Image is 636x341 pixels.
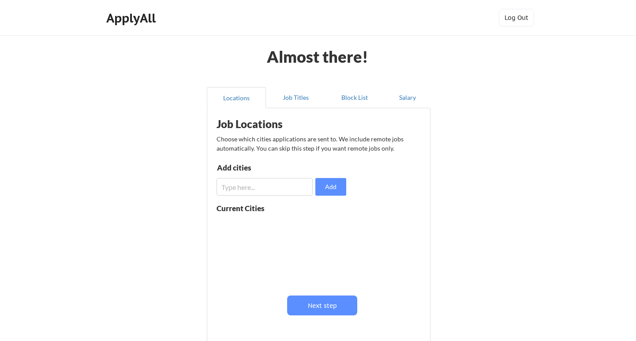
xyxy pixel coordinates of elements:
[384,87,430,108] button: Salary
[106,11,158,26] div: ApplyAll
[287,296,357,315] button: Next step
[325,87,384,108] button: Block List
[217,205,284,212] div: Current Cities
[217,134,420,153] div: Choose which cities applications are sent to. We include remote jobs automatically. You can skip ...
[217,119,328,129] div: Job Locations
[217,178,313,196] input: Type here...
[207,87,266,108] button: Locations
[315,178,346,196] button: Add
[266,87,325,108] button: Job Titles
[256,49,379,64] div: Almost there!
[217,164,308,171] div: Add cities
[499,9,534,27] button: Log Out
